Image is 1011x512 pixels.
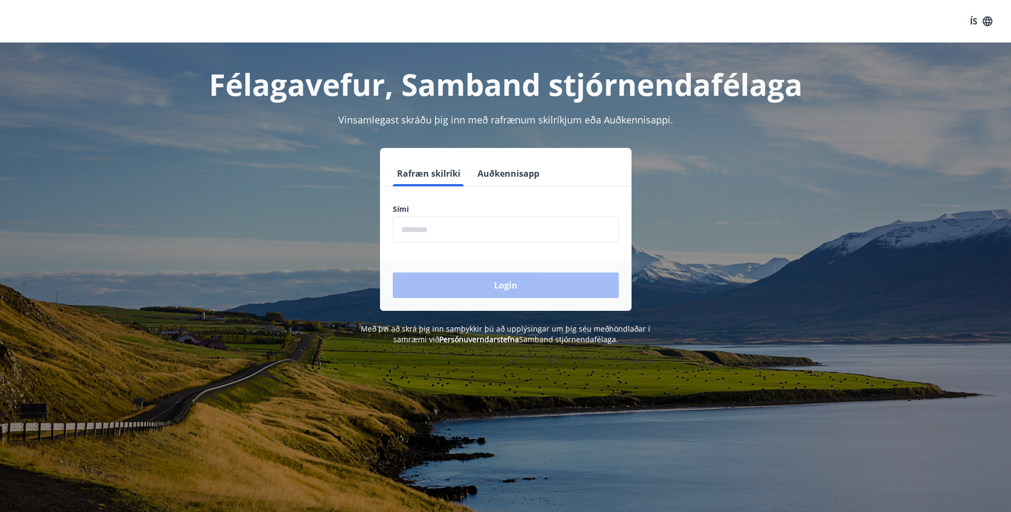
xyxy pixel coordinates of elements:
span: Með því að skrá þig inn samþykkir þú að upplýsingar um þig séu meðhöndlaðar í samræmi við Samband... [361,324,650,344]
label: Sími [393,204,619,214]
button: Auðkennisapp [473,161,544,186]
span: Vinsamlegast skráðu þig inn með rafrænum skilríkjum eða Auðkennisappi. [338,113,673,126]
a: Persónuverndarstefna [439,334,519,344]
h1: Félagavefur, Samband stjórnendafélaga [135,64,877,104]
button: Rafræn skilríki [393,161,465,186]
button: ÍS [964,12,998,31]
